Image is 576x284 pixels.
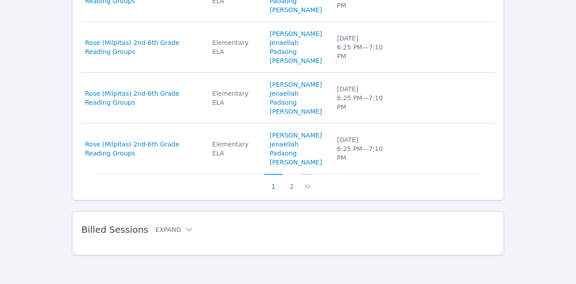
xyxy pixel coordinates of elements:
[270,107,322,116] a: [PERSON_NAME]
[337,34,389,61] div: [DATE] 6:25 PM — 7:10 PM
[81,73,495,124] tr: Rose (Milpitas) 2nd-6th Grade Reading GroupsElementary ELA[PERSON_NAME]Jenaellah Padaong[PERSON_N...
[85,89,202,107] a: Rose (Milpitas) 2nd-6th Grade Reading Groups
[155,225,193,234] button: Expand
[270,131,322,140] a: [PERSON_NAME]
[270,56,322,65] a: [PERSON_NAME]
[85,38,202,56] a: Rose (Milpitas) 2nd-6th Grade Reading Groups
[212,89,259,107] div: Elementary ELA
[85,140,202,158] a: Rose (Milpitas) 2nd-6th Grade Reading Groups
[283,174,301,191] button: 2
[270,158,322,167] a: [PERSON_NAME]
[270,89,326,107] a: Jenaellah Padaong
[270,80,322,89] a: [PERSON_NAME]
[270,140,326,158] a: Jenaellah Padaong
[337,135,389,162] div: [DATE] 6:25 PM — 7:10 PM
[270,38,326,56] a: Jenaellah Padaong
[81,224,148,235] span: Billed Sessions
[212,140,259,158] div: Elementary ELA
[270,29,322,38] a: [PERSON_NAME]
[270,5,322,14] a: [PERSON_NAME]
[212,38,259,56] div: Elementary ELA
[81,22,495,73] tr: Rose (Milpitas) 2nd-6th Grade Reading GroupsElementary ELA[PERSON_NAME]Jenaellah Padaong[PERSON_N...
[264,174,283,191] button: 1
[81,124,495,174] tr: Rose (Milpitas) 2nd-6th Grade Reading GroupsElementary ELA[PERSON_NAME]Jenaellah Padaong[PERSON_N...
[337,84,389,111] div: [DATE] 6:25 PM — 7:10 PM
